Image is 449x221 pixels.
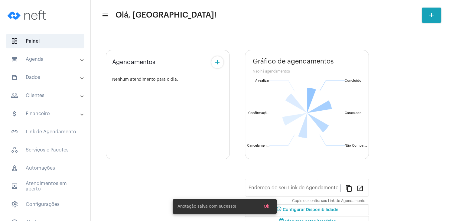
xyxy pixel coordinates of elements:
text: A realizar [255,79,269,82]
span: Gráfico de agendamentos [253,58,334,65]
span: sidenav icon [11,37,18,45]
mat-expansion-panel-header: sidenav iconFinanceiro [4,106,90,121]
span: Atendimentos em aberto [6,179,84,193]
span: Configurações [6,197,84,212]
mat-icon: add [428,11,435,19]
div: Nenhum atendimento para o dia. [112,77,223,82]
mat-hint: Copie ou confira seu Link de Agendamento [292,199,365,203]
mat-icon: content_copy [345,184,353,192]
mat-panel-title: Agenda [11,56,81,63]
text: Confirmaçã... [248,111,269,115]
span: Automações [6,161,84,175]
span: Ok [264,204,269,209]
mat-panel-title: Clientes [11,92,81,99]
mat-icon: sidenav icon [11,92,18,99]
mat-panel-title: Dados [11,74,81,81]
mat-icon: sidenav icon [102,12,108,19]
mat-icon: sidenav icon [11,183,18,190]
span: Serviços e Pacotes [6,143,84,157]
input: Link [249,186,340,192]
mat-icon: sidenav icon [11,56,18,63]
button: Configurar Disponibilidade [245,204,369,215]
text: Cancelamen... [247,144,269,147]
span: Link de Agendamento [6,125,84,139]
mat-icon: add [214,59,221,66]
mat-panel-title: Financeiro [11,110,81,117]
span: Painel [6,34,84,48]
text: Não Compar... [345,144,367,147]
mat-icon: sidenav icon [11,128,18,135]
span: Anotação salva com sucesso! [177,203,236,210]
span: sidenav icon [11,164,18,172]
span: sidenav icon [11,201,18,208]
button: Ok [259,201,274,212]
mat-expansion-panel-header: sidenav iconAgenda [4,52,90,67]
img: logo-neft-novo-2.png [5,3,50,27]
span: sidenav icon [11,146,18,154]
span: Olá, [GEOGRAPHIC_DATA]! [116,10,216,20]
span: Configurar Disponibilidade [275,208,338,212]
mat-icon: sidenav icon [11,110,18,117]
span: Agendamentos [112,59,155,66]
mat-expansion-panel-header: sidenav iconDados [4,70,90,85]
mat-expansion-panel-header: sidenav iconClientes [4,88,90,103]
text: Cancelado [345,111,362,115]
mat-icon: open_in_new [356,184,364,192]
mat-icon: sidenav icon [11,74,18,81]
text: Concluído [345,79,361,82]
